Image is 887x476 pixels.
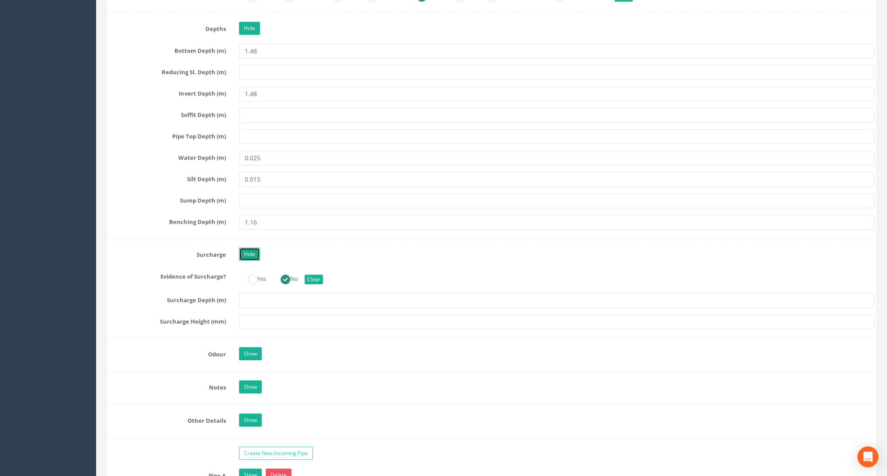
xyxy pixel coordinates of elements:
label: Odour [103,347,232,359]
a: Show [239,347,262,360]
label: Surcharge Depth (m) [103,293,232,304]
label: Yes [239,272,266,284]
label: Surcharge Height (mm) [103,314,232,326]
label: Depths [103,22,232,33]
a: Create New Incoming Pipe [239,447,313,460]
label: Notes [103,380,232,392]
button: Clear [305,275,323,284]
div: Open Intercom Messenger [857,446,878,467]
label: Pipe Top Depth (m) [103,129,232,141]
label: Sump Depth (m) [103,193,232,205]
label: Silt Depth (m) [103,172,232,183]
a: Hide [239,22,260,35]
label: Water Depth (m) [103,151,232,162]
a: Show [239,414,262,427]
label: No [272,272,298,284]
label: Evidence of Surcharge? [103,269,232,281]
label: Invert Depth (m) [103,86,232,98]
label: Reducing Sl. Depth (m) [103,65,232,76]
label: Soffit Depth (m) [103,108,232,119]
label: Other Details [103,414,232,425]
label: Surcharge [103,248,232,259]
a: Show [239,380,262,393]
a: Hide [239,248,260,261]
label: Bottom Depth (m) [103,44,232,55]
label: Benching Depth (m) [103,215,232,226]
